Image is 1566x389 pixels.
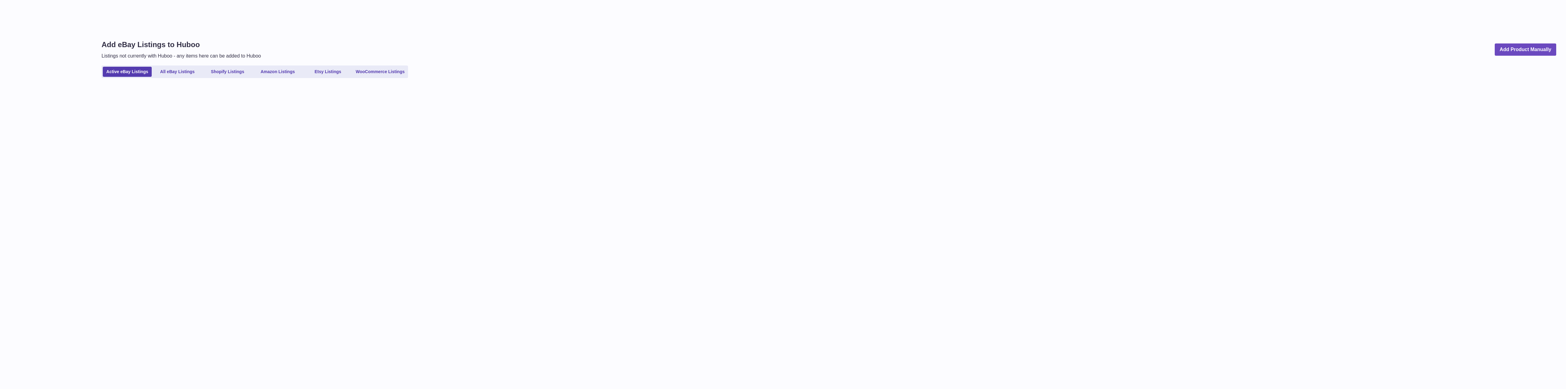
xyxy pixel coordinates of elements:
[203,67,252,77] a: Shopify Listings
[253,67,302,77] a: Amazon Listings
[303,67,352,77] a: Etsy Listings
[102,40,261,50] h1: Add eBay Listings to Huboo
[153,67,202,77] a: All eBay Listings
[354,67,407,77] a: WooCommerce Listings
[102,53,261,59] p: Listings not currently with Huboo - any items here can be added to Huboo
[103,67,152,77] a: Active eBay Listings
[1495,43,1556,56] a: Add Product Manually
